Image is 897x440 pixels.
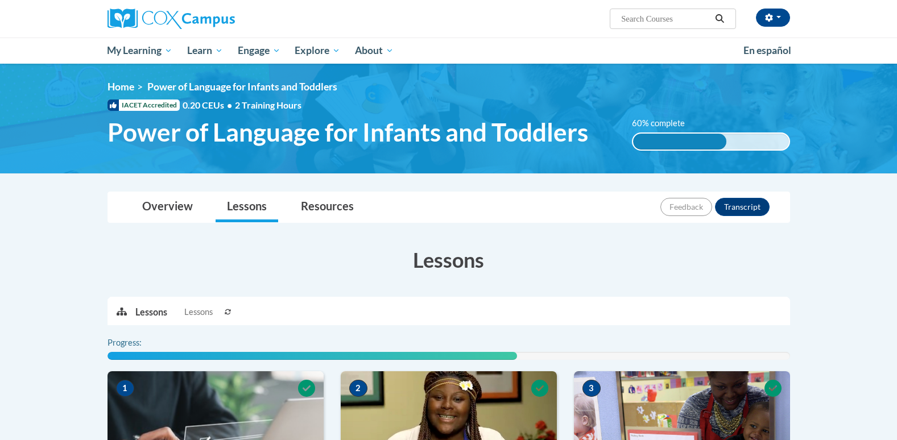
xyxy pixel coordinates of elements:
span: 3 [582,380,601,397]
a: Explore [287,38,348,64]
a: Resources [290,192,365,222]
a: Learn [180,38,230,64]
a: Lessons [216,192,278,222]
button: Feedback [660,198,712,216]
span: Explore [295,44,340,57]
a: Home [108,81,134,93]
span: Lessons [184,306,213,318]
span: About [355,44,394,57]
span: 2 Training Hours [235,99,301,110]
span: Power of Language for Infants and Toddlers [108,117,588,147]
span: Learn [187,44,223,57]
div: 60% complete [633,134,726,150]
span: IACET Accredited [108,99,180,111]
button: Account Settings [756,9,790,27]
a: Engage [230,38,288,64]
input: Search Courses [620,12,711,26]
a: Cox Campus [108,9,324,29]
span: Power of Language for Infants and Toddlers [147,81,337,93]
div: Main menu [90,38,807,64]
span: 2 [349,380,367,397]
label: Progress: [108,337,173,349]
span: My Learning [107,44,172,57]
span: 0.20 CEUs [183,99,235,111]
a: Overview [131,192,204,222]
button: Transcript [715,198,770,216]
label: 60% complete [632,117,697,130]
h3: Lessons [108,246,790,274]
button: Search [711,12,728,26]
span: Engage [238,44,280,57]
img: Cox Campus [108,9,235,29]
p: Lessons [135,306,167,318]
a: My Learning [100,38,180,64]
a: About [348,38,401,64]
span: 1 [116,380,134,397]
span: En español [743,44,791,56]
span: • [227,99,232,110]
a: En español [736,39,799,63]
